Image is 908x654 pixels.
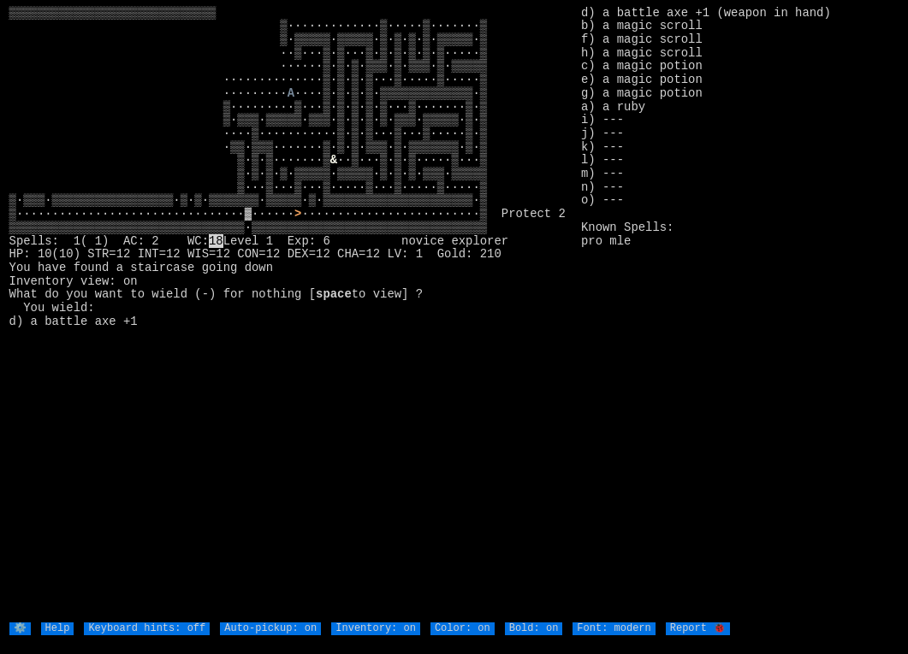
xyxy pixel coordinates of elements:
[41,622,74,636] input: Help
[505,622,563,636] input: Bold: on
[573,622,655,636] input: Font: modern
[9,7,581,622] larn: ▒▒▒▒▒▒▒▒▒▒▒▒▒▒▒▒▒▒▒▒▒▒▒▒▒▒▒▒▒ ▒·············▒·····▒·······▒ ▒·▒▒▒▒▒·▒▒▒▒▒·▒·▒·▒·▒·▒▒▒▒▒·▒ ··▒···▒...
[666,622,730,636] input: Report 🐞
[9,622,31,636] input: ⚙️
[330,153,337,167] font: &
[316,287,352,301] b: space
[430,622,495,636] input: Color: on
[209,234,223,248] mark: 18
[294,207,301,221] font: >
[84,622,210,636] input: Keyboard hints: off
[581,7,899,622] stats: d) a battle axe +1 (weapon in hand) b) a magic scroll f) a magic scroll h) a magic scroll c) a ma...
[220,622,321,636] input: Auto-pickup: on
[331,622,420,636] input: Inventory: on
[288,86,294,100] font: A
